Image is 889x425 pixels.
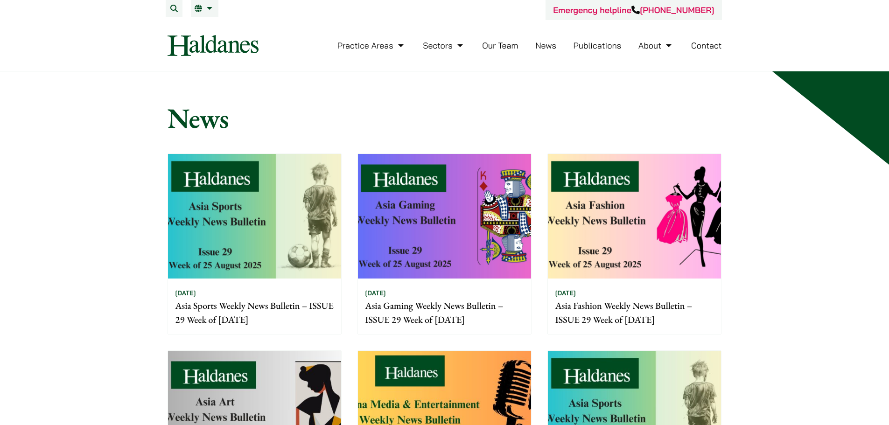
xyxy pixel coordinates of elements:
[547,153,721,334] a: [DATE] Asia Fashion Weekly News Bulletin – ISSUE 29 Week of [DATE]
[337,40,406,51] a: Practice Areas
[168,35,259,56] img: Logo of Haldanes
[638,40,674,51] a: About
[168,101,722,135] h1: News
[365,289,386,297] time: [DATE]
[168,153,342,334] a: [DATE] Asia Sports Weekly News Bulletin – ISSUE 29 Week of [DATE]
[555,289,576,297] time: [DATE]
[365,299,524,327] p: Asia Gaming Weekly News Bulletin – ISSUE 29 Week of [DATE]
[195,5,215,12] a: EN
[535,40,556,51] a: News
[175,289,196,297] time: [DATE]
[555,299,714,327] p: Asia Fashion Weekly News Bulletin – ISSUE 29 Week of [DATE]
[574,40,622,51] a: Publications
[423,40,465,51] a: Sectors
[175,299,334,327] p: Asia Sports Weekly News Bulletin – ISSUE 29 Week of [DATE]
[691,40,722,51] a: Contact
[482,40,518,51] a: Our Team
[553,5,714,15] a: Emergency helpline[PHONE_NUMBER]
[357,153,532,334] a: [DATE] Asia Gaming Weekly News Bulletin – ISSUE 29 Week of [DATE]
